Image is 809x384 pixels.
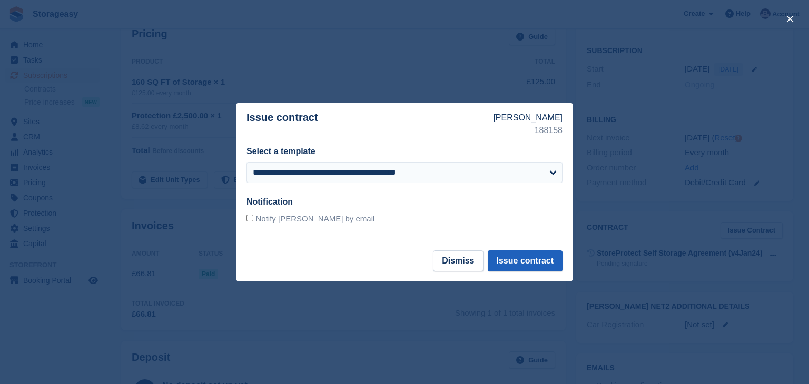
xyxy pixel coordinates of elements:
[246,147,315,156] label: Select a template
[433,250,483,271] button: Dismiss
[255,214,374,223] span: Notify [PERSON_NAME] by email
[782,11,798,27] button: close
[246,215,253,221] input: Notify [PERSON_NAME] by email
[493,124,563,137] p: 188158
[488,250,563,271] button: Issue contract
[493,112,563,124] p: [PERSON_NAME]
[246,197,293,206] label: Notification
[246,112,493,137] p: Issue contract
